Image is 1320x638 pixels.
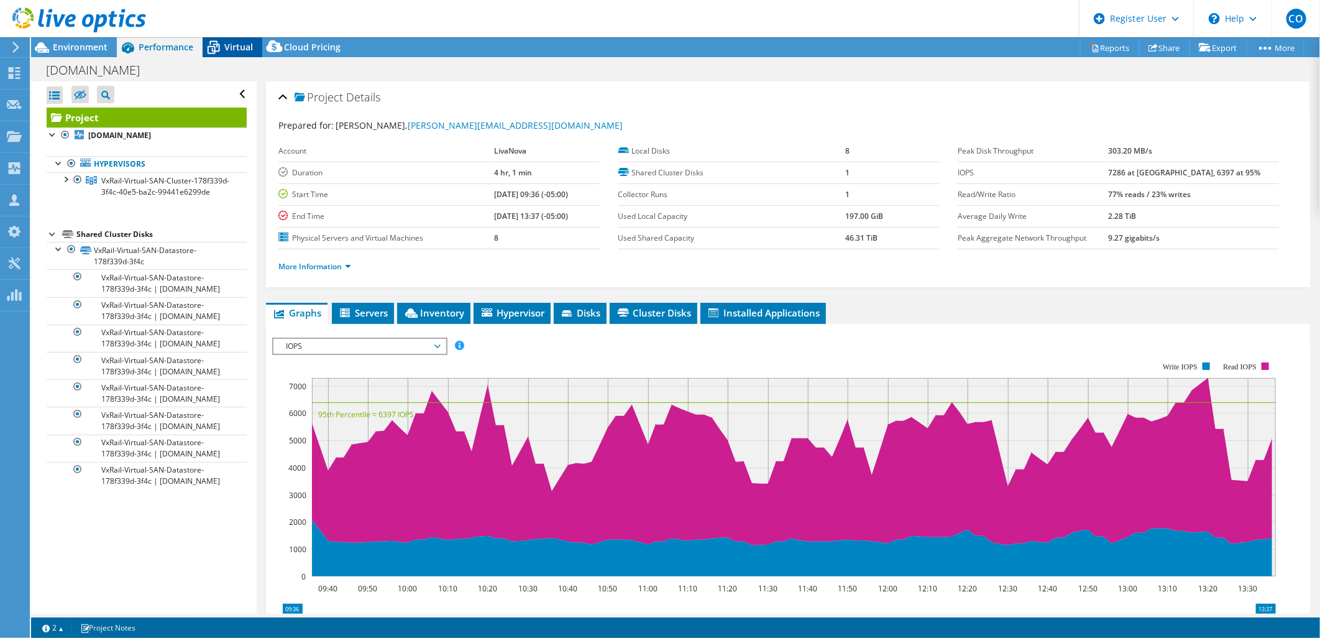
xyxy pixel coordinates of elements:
a: VxRail-Virtual-SAN-Datastore-178f339d-3f4c | [DOMAIN_NAME] [47,352,247,379]
span: Details [346,90,380,104]
text: 1000 [289,544,306,555]
a: VxRail-Virtual-SAN-Datastore-178f339d-3f4c | [DOMAIN_NAME] [47,435,247,462]
text: 13:10 [1158,583,1177,594]
label: IOPS [958,167,1109,179]
span: Project [295,91,343,104]
span: CO [1286,9,1306,29]
a: VxRail-Virtual-SAN-Datastore-178f339d-3f4c | [DOMAIN_NAME] [47,297,247,325]
text: 12:10 [918,583,937,594]
label: Collector Runs [618,188,846,201]
text: 0 [301,571,306,582]
text: 11:30 [758,583,777,594]
text: 11:00 [638,583,658,594]
label: Used Local Capacity [618,210,846,223]
span: Disks [560,307,600,319]
a: More [1247,38,1304,57]
label: Peak Aggregate Network Throughput [958,232,1109,244]
a: VxRail-Virtual-SAN-Datastore-178f339d-3f4c | [DOMAIN_NAME] [47,325,247,352]
label: Start Time [278,188,494,201]
b: 4 hr, 1 min [494,167,532,178]
b: 77% reads / 23% writes [1109,189,1191,200]
a: Export [1189,38,1247,57]
text: 11:10 [678,583,697,594]
text: 10:20 [478,583,497,594]
label: Average Daily Write [958,210,1109,223]
b: 46.31 TiB [845,233,878,243]
text: 11:40 [798,583,817,594]
a: VxRail-Virtual-SAN-Datastore-178f339d-3f4c | [DOMAIN_NAME] [47,269,247,297]
a: VxRail-Virtual-SAN-Datastore-178f339d-3f4c | [DOMAIN_NAME] [47,462,247,489]
b: 8 [494,233,498,243]
h1: [DOMAIN_NAME] [40,63,159,77]
text: 09:40 [318,583,337,594]
a: [PERSON_NAME][EMAIL_ADDRESS][DOMAIN_NAME] [408,119,623,131]
b: 7286 at [GEOGRAPHIC_DATA], 6397 at 95% [1109,167,1261,178]
b: [DOMAIN_NAME] [88,130,151,141]
text: 2000 [289,517,306,527]
a: Project [47,108,247,127]
span: Inventory [403,307,464,319]
text: 4000 [288,463,306,473]
text: 11:50 [838,583,857,594]
b: [DATE] 13:37 (-05:00) [494,211,568,221]
a: VxRail-Virtual-SAN-Cluster-178f339d-3f4c-40e5-ba2c-99441e6299de [47,172,247,200]
text: 13:30 [1238,583,1257,594]
span: Cluster Disks [616,307,691,319]
b: 1 [845,189,850,200]
b: LivaNova [494,146,526,156]
span: VxRail-Virtual-SAN-Cluster-178f339d-3f4c-40e5-ba2c-99441e6299de [101,175,229,197]
text: 12:30 [998,583,1017,594]
text: 3000 [289,490,306,501]
div: Shared Cluster Disks [76,227,247,242]
b: 197.00 GiB [845,211,883,221]
b: 1 [845,167,850,178]
a: Share [1139,38,1190,57]
a: [DOMAIN_NAME] [47,127,247,144]
span: Servers [338,307,388,319]
b: 2.28 TiB [1109,211,1137,221]
a: Project Notes [71,620,144,636]
label: Read/Write Ratio [958,188,1109,201]
b: 8 [845,146,850,156]
text: 12:00 [878,583,897,594]
text: 12:40 [1038,583,1057,594]
span: Hypervisor [480,307,544,319]
text: 11:20 [718,583,737,594]
text: 7000 [289,381,306,392]
a: 2 [34,620,72,636]
span: Graphs [272,307,321,319]
a: VxRail-Virtual-SAN-Datastore-178f339d-3f4c | [DOMAIN_NAME] [47,379,247,407]
label: End Time [278,210,494,223]
text: 13:00 [1118,583,1137,594]
a: More Information [278,261,351,272]
text: Write IOPS [1163,363,1198,371]
label: Local Disks [618,145,846,157]
text: 10:00 [398,583,417,594]
label: Account [278,145,494,157]
text: 10:30 [518,583,538,594]
a: Hypervisors [47,156,247,172]
span: Environment [53,41,108,53]
text: 13:20 [1198,583,1217,594]
label: Used Shared Capacity [618,232,846,244]
b: [DATE] 09:36 (-05:00) [494,189,568,200]
text: 09:50 [358,583,377,594]
text: 95th Percentile = 6397 IOPS [318,409,414,420]
text: 10:50 [598,583,617,594]
text: 6000 [289,408,306,418]
text: 5000 [289,435,306,446]
label: Shared Cluster Disks [618,167,846,179]
b: 9.27 gigabits/s [1109,233,1160,243]
svg: \n [1209,13,1220,24]
a: Reports [1080,38,1140,57]
a: VxRail-Virtual-SAN-Datastore-178f339d-3f4c | [DOMAIN_NAME] [47,407,247,434]
span: [PERSON_NAME], [336,119,623,131]
label: Duration [278,167,494,179]
label: Peak Disk Throughput [958,145,1109,157]
text: 10:10 [438,583,457,594]
span: Virtual [224,41,253,53]
text: Read IOPS [1223,363,1257,371]
text: 12:20 [958,583,977,594]
label: Physical Servers and Virtual Machines [278,232,494,244]
span: Installed Applications [707,307,820,319]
